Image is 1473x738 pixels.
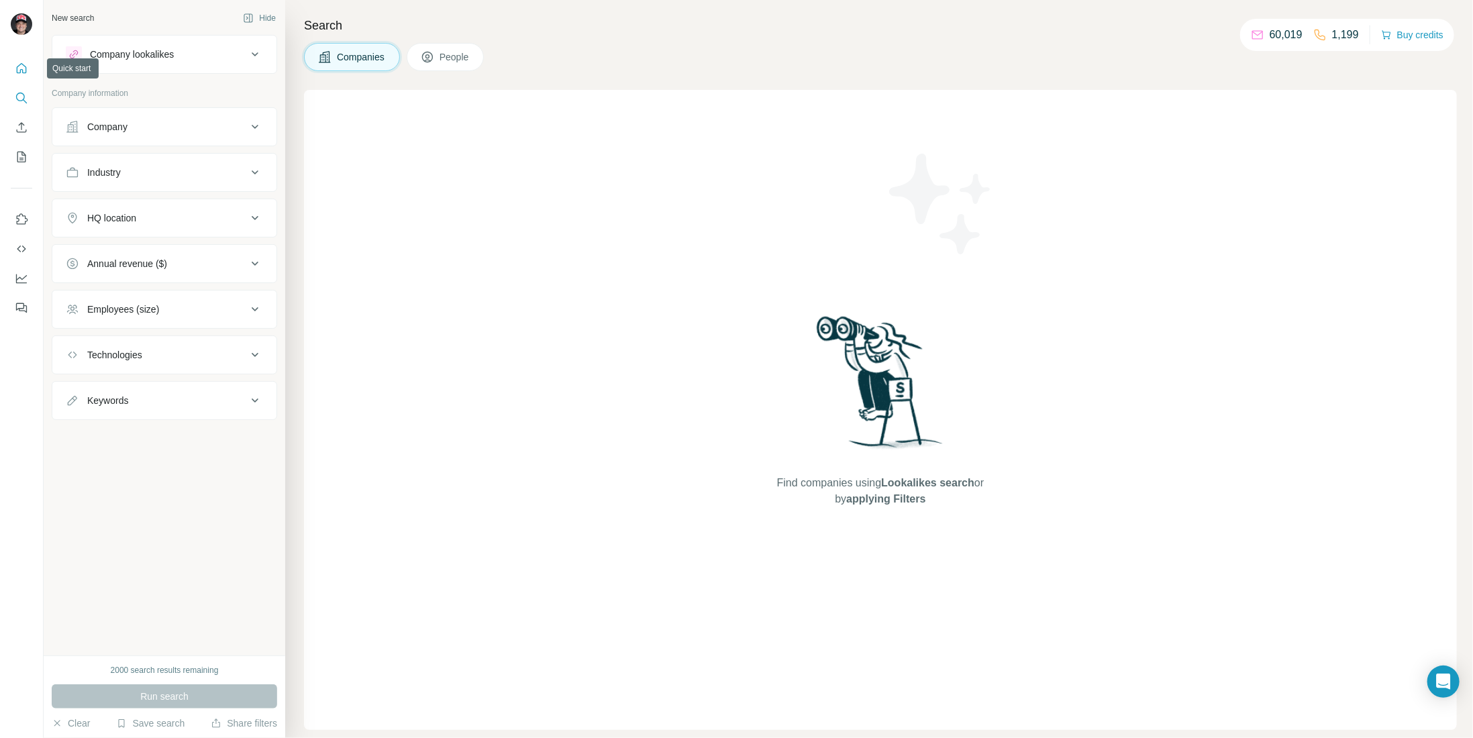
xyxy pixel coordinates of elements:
div: New search [52,12,94,24]
div: Company [87,120,128,134]
button: Enrich CSV [11,115,32,140]
span: Lookalikes search [881,477,974,488]
span: Companies [337,50,386,64]
button: Clear [52,717,90,730]
h4: Search [304,16,1457,35]
button: Share filters [211,717,277,730]
div: Technologies [87,348,142,362]
button: Buy credits [1381,25,1443,44]
img: Surfe Illustration - Stars [880,144,1001,264]
div: 2000 search results remaining [111,664,219,676]
button: Industry [52,156,276,189]
span: People [440,50,470,64]
button: Save search [116,717,185,730]
div: Industry [87,166,121,179]
div: Employees (size) [87,303,159,316]
button: Use Surfe on LinkedIn [11,207,32,231]
button: Feedback [11,296,32,320]
div: Company lookalikes [90,48,174,61]
button: Employees (size) [52,293,276,325]
p: Company information [52,87,277,99]
button: Hide [234,8,285,28]
div: Annual revenue ($) [87,257,167,270]
p: 1,199 [1332,27,1359,43]
span: applying Filters [846,493,925,505]
button: Company [52,111,276,143]
span: Find companies using or by [773,475,988,507]
div: Open Intercom Messenger [1427,666,1460,698]
p: 60,019 [1270,27,1303,43]
button: Company lookalikes [52,38,276,70]
button: My lists [11,145,32,169]
div: HQ location [87,211,136,225]
button: Annual revenue ($) [52,248,276,280]
button: Search [11,86,32,110]
button: Keywords [52,384,276,417]
button: Quick start [11,56,32,81]
button: Dashboard [11,266,32,291]
button: Use Surfe API [11,237,32,261]
img: Surfe Illustration - Woman searching with binoculars [811,313,950,462]
img: Avatar [11,13,32,35]
button: HQ location [52,202,276,234]
button: Technologies [52,339,276,371]
div: Keywords [87,394,128,407]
